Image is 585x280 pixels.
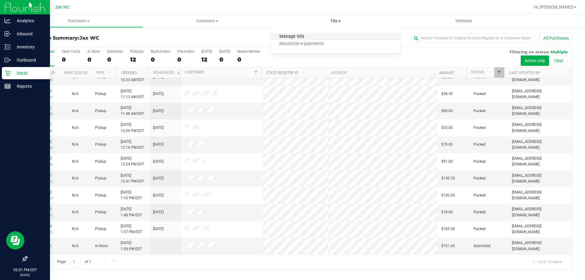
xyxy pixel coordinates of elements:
span: Not Applicable [72,126,79,130]
span: [DATE] [153,159,164,165]
span: Pickup [95,125,106,131]
span: Manage tills [271,34,312,39]
a: Tills Manage tills Reconcile e-payments [271,15,399,27]
button: N/A [72,209,79,215]
a: 11999044 [35,224,52,228]
span: In-Store [95,243,108,249]
button: N/A [72,108,79,114]
a: Filter [251,67,261,78]
span: Not Applicable [72,109,79,113]
span: [DATE] [153,175,164,181]
a: 11998742 [35,190,52,194]
inline-svg: Inbound [5,31,11,37]
span: Not Applicable [72,193,79,197]
button: Active only [521,55,549,66]
span: [EMAIL_ADDRESS][DOMAIN_NAME] [512,190,569,201]
a: Customers [143,15,271,27]
span: Packed [473,91,486,97]
span: Filtering on status: [510,49,549,54]
span: Packed [473,159,486,165]
div: Deliveries [107,49,123,54]
span: [DATE] 12:41 PM EDT [121,173,144,184]
span: [EMAIL_ADDRESS][DOMAIN_NAME] [512,173,569,184]
iframe: Resource center [6,231,24,250]
span: Not Applicable [72,244,79,248]
inline-svg: Reports [5,83,11,89]
div: [DATE] [219,49,230,54]
span: Pickup [95,226,106,232]
p: Analytics [11,17,47,24]
span: [EMAIL_ADDRESS][DOMAIN_NAME] [512,105,569,117]
span: Packed [473,209,486,215]
a: Filter [494,67,504,78]
span: Packed [473,125,486,131]
a: 11998241 [35,106,52,110]
span: [DATE] [153,193,164,198]
span: [EMAIL_ADDRESS][DOMAIN_NAME] [512,122,569,133]
button: N/A [72,159,79,165]
p: Inbound [11,30,47,37]
span: $20.00 [441,125,453,131]
span: Packed [473,142,486,147]
a: Scheduled [153,70,181,75]
span: Pickup [95,159,106,165]
span: $91.00 [441,159,453,165]
span: [DATE] [153,108,164,114]
button: N/A [72,193,79,198]
a: 11998301 [35,122,52,127]
div: Needs Review [237,49,260,54]
span: $130.35 [441,175,455,181]
span: [DATE] 1:59 PM EDT [121,240,142,252]
span: Not Applicable [72,176,79,180]
span: [DATE] 12:16 PM EDT [121,139,144,151]
span: Not Applicable [72,227,79,231]
div: 0 [219,56,230,63]
div: 0 [87,56,100,63]
a: 11998429 [35,156,52,161]
span: [DATE] 1:10 PM EDT [121,190,142,201]
a: 11998567 [35,173,52,178]
inline-svg: Retail [5,70,11,76]
span: [DATE] [153,142,164,147]
span: [EMAIL_ADDRESS][DOMAIN_NAME] [512,156,569,167]
span: [EMAIL_ADDRESS][DOMAIN_NAME] [512,88,569,100]
span: $38.30 [441,91,453,97]
span: [EMAIL_ADDRESS][DOMAIN_NAME] [512,139,569,151]
button: N/A [72,243,79,249]
a: State Registry ID [266,71,298,75]
a: 11998972 [35,207,52,211]
span: Page of 1 [52,257,96,267]
a: Customer [185,70,204,74]
a: 11998402 [35,140,52,144]
span: Not Applicable [72,142,79,147]
span: Not Applicable [72,159,79,164]
span: $102.00 [441,226,455,232]
div: 0 [177,56,194,63]
span: [DATE] 12:06 PM EDT [121,122,144,133]
span: Not Applicable [72,210,79,214]
span: $79.00 [441,142,453,147]
span: Deliveries [447,18,480,24]
span: [DATE] 11:48 AM EDT [121,105,144,117]
a: Type [96,71,105,75]
span: Jax WC [80,35,99,41]
span: [DATE] [153,125,164,131]
span: Pickup [95,193,106,198]
div: Pre-orders [177,49,194,54]
span: Hi, [PERSON_NAME]! [534,5,573,9]
button: N/A [72,175,79,181]
span: Customers [143,18,271,24]
span: [EMAIL_ADDRESS][DOMAIN_NAME] [512,223,569,235]
p: 02:01 PM EDT [3,267,47,273]
input: Search Purchase ID, Original ID, State Registry ID or Customer Name... [411,34,533,43]
a: Ordered [121,71,137,75]
span: Pickup [95,108,106,114]
span: Packed [473,193,486,198]
p: [DATE] [3,273,47,277]
span: Pickup [95,91,106,97]
span: Submitted [473,243,491,249]
button: Clear [550,55,568,66]
p: Inventory [11,43,47,51]
div: 0 [62,56,80,63]
div: Open Carts [62,49,80,54]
